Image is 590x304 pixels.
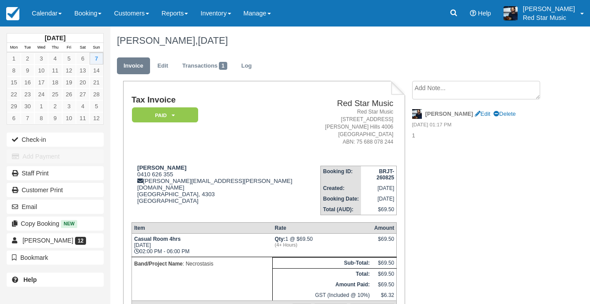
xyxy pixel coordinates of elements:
[48,65,62,76] a: 11
[23,237,73,244] span: [PERSON_NAME]
[7,133,104,147] button: Check-in
[48,112,62,124] a: 9
[21,53,34,65] a: 2
[48,43,62,53] th: Thu
[7,76,21,88] a: 15
[412,121,546,131] em: [DATE] 01:17 PM
[7,166,104,180] a: Staff Print
[75,237,86,245] span: 12
[372,279,397,290] td: $69.50
[61,220,77,228] span: New
[478,10,491,17] span: Help
[372,290,397,301] td: $6.32
[7,43,21,53] th: Mon
[7,149,104,163] button: Add Payment
[7,251,104,265] button: Bookmark
[321,166,361,183] th: Booking ID:
[219,62,227,70] span: 1
[493,110,515,117] a: Delete
[45,34,65,42] strong: [DATE]
[7,65,21,76] a: 8
[76,65,90,76] a: 13
[361,194,396,204] td: [DATE]
[321,204,361,215] th: Total (AUD):
[90,100,103,112] a: 5
[90,88,103,100] a: 28
[273,268,372,279] th: Total:
[117,35,546,46] h1: [PERSON_NAME],
[176,57,234,75] a: Transactions1
[62,88,76,100] a: 26
[7,233,104,247] a: [PERSON_NAME] 12
[361,183,396,194] td: [DATE]
[523,4,575,13] p: [PERSON_NAME]
[62,53,76,65] a: 5
[21,76,34,88] a: 16
[7,112,21,124] a: 6
[235,57,259,75] a: Log
[324,99,393,108] h2: Red Star Music
[21,88,34,100] a: 23
[34,76,48,88] a: 17
[198,35,228,46] span: [DATE]
[76,112,90,124] a: 11
[48,88,62,100] a: 25
[34,65,48,76] a: 10
[273,233,372,257] td: 1 @ $69.50
[273,222,372,233] th: Rate
[137,164,187,171] strong: [PERSON_NAME]
[372,222,397,233] th: Amount
[132,222,272,233] th: Item
[90,112,103,124] a: 12
[372,257,397,268] td: $69.50
[273,290,372,301] td: GST (Included @ 10%)
[7,217,104,231] button: Copy Booking New
[273,257,372,268] th: Sub-Total:
[23,276,37,283] b: Help
[7,53,21,65] a: 1
[7,273,104,287] a: Help
[523,13,575,22] p: Red Star Music
[275,242,370,247] em: (4+ Hours)
[34,100,48,112] a: 1
[132,164,320,215] div: 0410 626 355 [PERSON_NAME][EMAIL_ADDRESS][PERSON_NAME][DOMAIN_NAME] [GEOGRAPHIC_DATA], 4303 [GEOG...
[6,7,19,20] img: checkfront-main-nav-mini-logo.png
[90,76,103,88] a: 21
[372,268,397,279] td: $69.50
[21,112,34,124] a: 7
[90,65,103,76] a: 14
[34,112,48,124] a: 8
[275,236,286,242] strong: Qty
[7,100,21,112] a: 29
[34,53,48,65] a: 3
[374,236,394,249] div: $69.50
[62,76,76,88] a: 19
[48,100,62,112] a: 2
[62,65,76,76] a: 12
[504,6,518,20] img: A1
[48,53,62,65] a: 4
[76,76,90,88] a: 20
[48,76,62,88] a: 18
[134,236,180,242] strong: Casual Room 4hrs
[21,65,34,76] a: 9
[412,132,546,140] p: 1
[76,88,90,100] a: 27
[76,100,90,112] a: 4
[470,10,476,16] i: Help
[34,43,48,53] th: Wed
[117,57,150,75] a: Invoice
[321,194,361,204] th: Booking Date:
[376,168,394,181] strong: BRJT-260825
[21,100,34,112] a: 30
[90,43,103,53] th: Sun
[62,43,76,53] th: Fri
[62,112,76,124] a: 10
[425,110,474,117] strong: [PERSON_NAME]
[132,107,195,123] a: Paid
[324,108,393,146] address: Red Star Music [STREET_ADDRESS] [PERSON_NAME] Hills 4006 [GEOGRAPHIC_DATA] ABN: 75 688 078 244
[90,53,103,65] a: 7
[76,53,90,65] a: 6
[132,95,320,105] h1: Tax Invoice
[132,107,198,123] em: Paid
